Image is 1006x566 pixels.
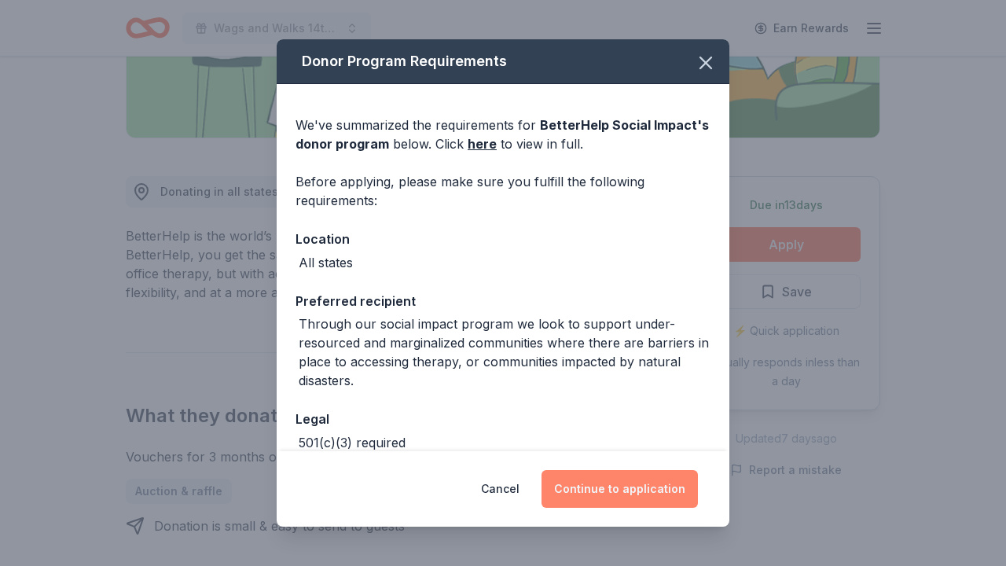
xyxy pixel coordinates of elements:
div: Legal [296,409,710,429]
div: Donor Program Requirements [277,39,729,84]
div: Through our social impact program we look to support under-resourced and marginalized communities... [299,314,710,390]
button: Cancel [481,470,520,508]
div: 501(c)(3) required [299,433,406,452]
div: Location [296,229,710,249]
div: All states [299,253,353,272]
a: here [468,134,497,153]
div: Preferred recipient [296,291,710,311]
button: Continue to application [542,470,698,508]
div: Before applying, please make sure you fulfill the following requirements: [296,172,710,210]
div: We've summarized the requirements for below. Click to view in full. [296,116,710,153]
